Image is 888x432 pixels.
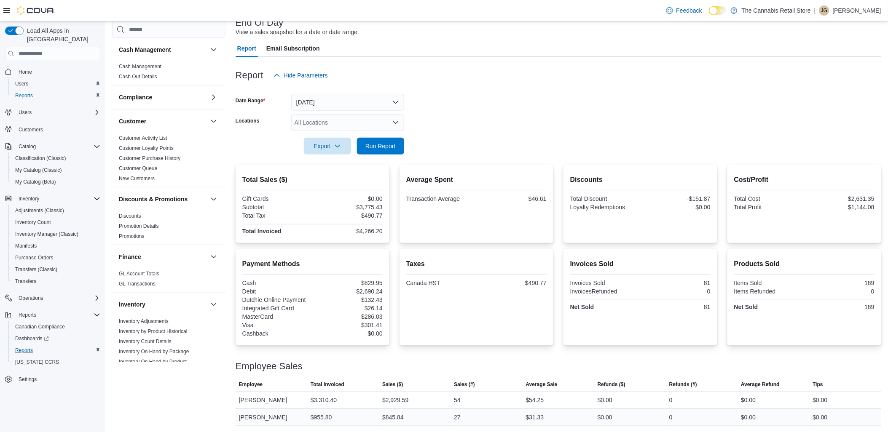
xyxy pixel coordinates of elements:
span: Customer Queue [119,165,157,172]
div: $0.00 [741,395,756,405]
button: Inventory [2,193,104,205]
span: Operations [19,295,43,301]
span: Home [19,69,32,75]
span: Customer Loyalty Points [119,145,174,152]
a: Canadian Compliance [12,322,68,332]
div: Total Cost [734,195,803,202]
div: $54.25 [526,395,544,405]
a: Customer Purchase History [119,155,181,161]
div: $490.77 [478,280,547,286]
span: Users [15,107,100,117]
span: Reports [19,312,36,318]
div: Invoices Sold [570,280,639,286]
a: Inventory On Hand by Package [119,349,189,355]
a: Adjustments (Classic) [12,205,67,216]
span: New Customers [119,175,155,182]
div: $301.41 [314,322,383,328]
span: Run Report [365,142,396,150]
a: [US_STATE] CCRS [12,357,62,367]
button: Run Report [357,138,404,155]
h3: Customer [119,117,146,125]
span: Washington CCRS [12,357,100,367]
button: Reports [2,309,104,321]
h2: Total Sales ($) [242,175,383,185]
span: Reports [15,347,33,354]
span: JG [821,5,827,16]
button: Cash Management [119,45,207,54]
div: Total Discount [570,195,639,202]
div: $46.61 [478,195,547,202]
span: Inventory by Product Historical [119,328,188,335]
span: Transfers [12,276,100,286]
button: [DATE] [291,94,404,111]
div: Customer [112,133,225,187]
span: My Catalog (Classic) [12,165,100,175]
span: Customers [15,124,100,135]
span: Cash Out Details [119,73,157,80]
span: Inventory Manager (Classic) [15,231,78,237]
button: Catalog [15,141,39,152]
h2: Invoices Sold [570,259,711,269]
nav: Complex example [5,62,100,407]
a: Inventory by Product Historical [119,328,188,334]
span: Average Refund [741,381,780,388]
div: $845.84 [382,412,404,422]
button: Inventory [119,300,207,309]
span: My Catalog (Beta) [15,179,56,185]
span: Total Invoiced [311,381,344,388]
span: Home [15,66,100,77]
div: $26.14 [314,305,383,312]
span: Inventory Count [15,219,51,226]
div: Gift Cards [242,195,311,202]
span: Inventory Manager (Classic) [12,229,100,239]
div: Dutchie Online Payment [242,296,311,303]
a: GL Account Totals [119,271,159,277]
button: Users [15,107,35,117]
button: Customers [2,123,104,136]
button: Compliance [119,93,207,101]
span: Classification (Classic) [12,153,100,163]
h2: Discounts [570,175,711,185]
span: Users [12,79,100,89]
span: Settings [19,376,37,383]
div: 81 [642,304,711,310]
span: Manifests [12,241,100,251]
a: Settings [15,374,40,384]
span: Transfers (Classic) [12,264,100,275]
button: My Catalog (Classic) [8,164,104,176]
h2: Products Sold [734,259,875,269]
div: $2,690.24 [314,288,383,295]
span: My Catalog (Classic) [15,167,62,173]
div: MasterCard [242,313,311,320]
button: Reports [8,90,104,101]
div: 189 [806,304,875,310]
button: Transfers [8,275,104,287]
span: GL Account Totals [119,270,159,277]
h3: Compliance [119,93,152,101]
h3: End Of Day [236,18,284,28]
div: 0 [806,288,875,295]
a: Manifests [12,241,40,251]
div: -$151.87 [642,195,711,202]
span: GL Transactions [119,280,156,287]
span: Discounts [119,213,141,219]
div: Discounts & Promotions [112,211,225,245]
div: Integrated Gift Card [242,305,311,312]
button: Discounts & Promotions [119,195,207,203]
a: Transfers [12,276,40,286]
div: $3,775.43 [314,204,383,211]
button: Discounts & Promotions [209,194,219,204]
h3: Discounts & Promotions [119,195,188,203]
button: Classification (Classic) [8,152,104,164]
div: $4,266.20 [314,228,383,235]
button: Inventory [209,299,219,309]
div: $0.00 [314,330,383,337]
span: Feedback [676,6,702,15]
button: Users [8,78,104,90]
div: $2,631.35 [806,195,875,202]
span: Manifests [15,243,37,249]
span: Sales (#) [454,381,475,388]
button: Export [304,138,351,155]
h2: Cost/Profit [734,175,875,185]
button: Home [2,65,104,77]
